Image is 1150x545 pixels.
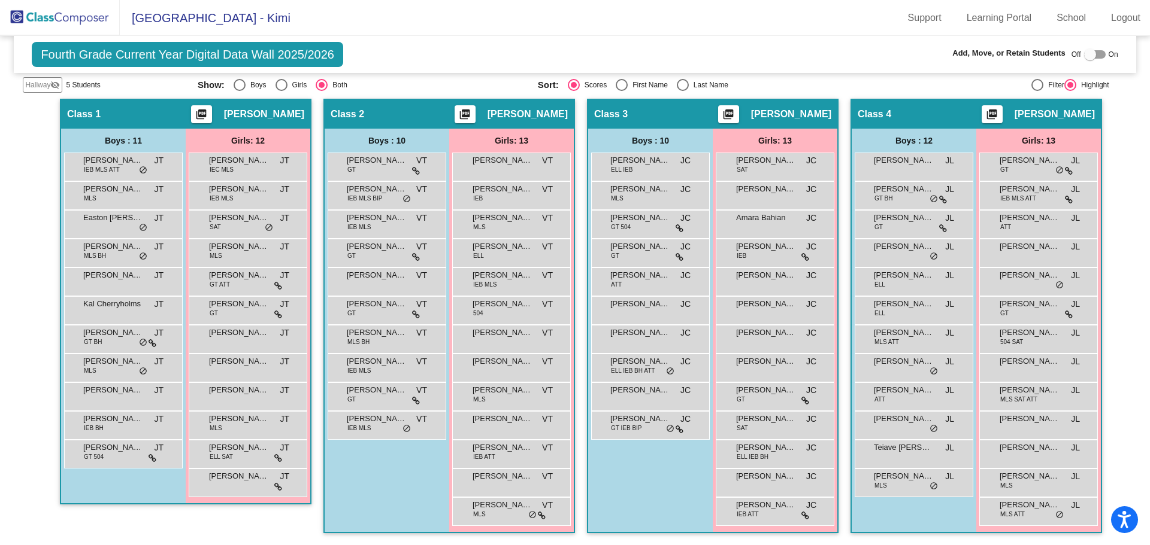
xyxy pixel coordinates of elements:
[1000,384,1060,396] span: [PERSON_NAME]
[280,212,289,224] span: JT
[611,280,622,289] span: ATT
[280,384,289,397] span: JT
[611,165,632,174] span: ELL IEB
[945,269,954,282] span: JL
[473,395,486,404] span: MLS
[1000,212,1060,224] span: [PERSON_NAME]
[1015,108,1095,120] span: [PERSON_NAME]
[139,223,147,233] span: do_not_disturb_alt
[473,240,532,252] span: [PERSON_NAME]
[154,269,164,282] span: JT
[610,183,670,195] span: [PERSON_NAME]
[83,240,143,252] span: [PERSON_NAME]
[209,183,269,195] span: [PERSON_NAME] [PERSON_NAME]
[194,108,208,125] mat-icon: picture_as_pdf
[721,108,736,125] mat-icon: picture_as_pdf
[874,269,934,281] span: [PERSON_NAME]
[610,269,670,281] span: [PERSON_NAME]
[280,413,289,425] span: JT
[985,108,999,125] mat-icon: picture_as_pdf
[736,355,796,367] span: [PERSON_NAME]
[154,212,164,224] span: JT
[280,240,289,253] span: JT
[458,108,472,125] mat-icon: picture_as_pdf
[680,212,691,224] span: JC
[473,251,484,260] span: ELL
[1055,281,1064,290] span: do_not_disturb_alt
[874,280,885,289] span: ELL
[84,452,104,461] span: GT 504
[542,298,553,310] span: VT
[945,183,954,196] span: JL
[473,154,532,166] span: [PERSON_NAME]
[473,327,532,339] span: [PERSON_NAME]
[542,212,553,224] span: VT
[83,327,143,339] span: [PERSON_NAME]
[806,212,816,224] span: JC
[930,252,938,261] span: do_not_disturb_alt
[736,298,796,310] span: [PERSON_NAME]
[210,251,222,260] span: MLS
[139,367,147,376] span: do_not_disturb_alt
[347,154,407,166] span: [PERSON_NAME]
[67,108,101,120] span: Class 1
[1000,395,1037,404] span: MLS SAT ATT
[930,367,938,376] span: do_not_disturb_alt
[611,223,631,232] span: GT 504
[488,108,568,120] span: [PERSON_NAME]
[1055,166,1064,175] span: do_not_disturb_alt
[1071,240,1080,253] span: JL
[209,298,269,310] span: [PERSON_NAME]
[210,165,234,174] span: IEC MLS
[210,309,218,318] span: GT
[666,424,674,434] span: do_not_disturb_alt
[83,442,143,453] span: [PERSON_NAME]
[945,327,954,339] span: JL
[84,194,96,203] span: MLS
[1000,298,1060,310] span: [PERSON_NAME]
[945,298,954,310] span: JL
[473,223,486,232] span: MLS
[611,251,619,260] span: GT
[347,212,407,224] span: [PERSON_NAME]
[737,251,746,260] span: IEB
[209,240,269,252] span: [PERSON_NAME]
[1000,240,1060,252] span: [PERSON_NAME]
[1071,442,1080,454] span: JL
[610,384,670,396] span: [PERSON_NAME]
[280,154,289,167] span: JT
[198,79,529,91] mat-radio-group: Select an option
[718,105,739,123] button: Print Students Details
[542,384,553,397] span: VT
[209,413,269,425] span: [PERSON_NAME]
[806,442,816,454] span: JC
[806,470,816,483] span: JC
[198,80,225,90] span: Show:
[280,327,289,339] span: JT
[84,366,96,375] span: MLS
[1000,223,1011,232] span: ATT
[347,327,407,339] span: [PERSON_NAME]
[139,252,147,261] span: do_not_disturb_alt
[473,470,532,482] span: [PERSON_NAME]
[806,269,816,282] span: JC
[542,413,553,425] span: VT
[347,309,356,318] span: GT
[1000,309,1009,318] span: GT
[610,212,670,224] span: [PERSON_NAME]
[209,327,269,339] span: [PERSON_NAME]
[473,442,532,453] span: [PERSON_NAME]
[120,8,290,28] span: [GEOGRAPHIC_DATA] - Kimi
[154,183,164,196] span: JT
[874,337,899,346] span: MLS ATT
[246,80,267,90] div: Boys
[736,240,796,252] span: [PERSON_NAME]
[1109,49,1118,60] span: On
[347,413,407,425] span: [PERSON_NAME]
[874,194,892,203] span: GT BH
[806,183,816,196] span: JC
[713,129,837,153] div: Girls: 13
[25,80,50,90] span: Hallway
[806,355,816,368] span: JC
[473,194,483,203] span: IEB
